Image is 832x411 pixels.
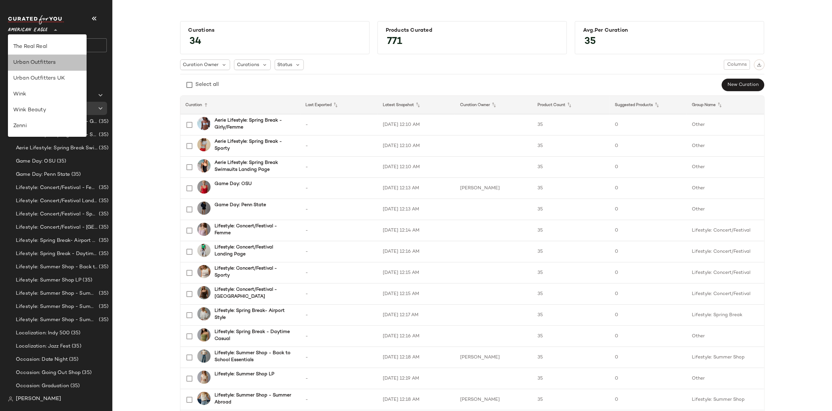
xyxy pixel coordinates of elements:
span: (35) [81,369,92,377]
td: 0 [610,389,687,410]
span: Lifestyle: Summer Shop - Summer Internship [16,303,98,311]
span: (35) [70,343,81,350]
td: [DATE] 12:10 AM [377,114,455,135]
div: Urban Outfitters UK [13,75,81,83]
span: (35) [98,224,108,231]
img: 0301_6079_106_of [197,265,211,278]
div: Curations [188,27,361,34]
span: Localization: Indy 500 [16,329,70,337]
b: Lifestyle: Summer Shop - Summer Abroad [215,392,293,406]
td: [DATE] 12:16 AM [377,326,455,347]
td: - [300,368,378,389]
span: (35) [98,263,108,271]
span: Curations [237,61,259,68]
img: 2161_1707_345_of [197,244,211,257]
div: Select all [196,81,219,89]
span: (35) [98,290,108,297]
td: Other [687,368,764,389]
div: Products Curated [386,27,559,34]
td: - [300,305,378,326]
span: Occasion: Date Night [16,356,68,363]
b: Aerie Lifestyle: Spring Break Swimsuits Landing Page [215,159,293,173]
td: 35 [532,347,610,368]
img: 5494_3646_012_of [197,138,211,151]
td: [DATE] 12:15 AM [377,283,455,305]
td: Other [687,135,764,157]
img: 3171_6241_309_of [197,328,211,342]
span: Game Day: Penn State [16,171,70,178]
th: Latest Snapshot [377,96,455,114]
span: (35) [98,210,108,218]
td: [DATE] 12:13 AM [377,199,455,220]
span: (35) [98,250,108,258]
td: Other [687,114,764,135]
span: Occasion: Graduation [16,382,69,390]
td: [PERSON_NAME] [455,178,532,199]
button: New Curation [722,79,764,91]
span: Lifestyle: Concert/Festival - Sporty [16,210,98,218]
td: [DATE] 12:18 AM [377,347,455,368]
th: Curation [180,96,300,114]
span: Aerie Lifestyle: Spring Break Swimsuits Landing Page [16,144,98,152]
div: The Real Real [13,43,81,51]
td: 0 [610,305,687,326]
img: 2351_6057_577_of [197,223,211,236]
span: Lifestyle: Spring Break - Daytime Casual [16,250,98,258]
img: 2370_1052_106_of [197,350,211,363]
button: Columns [724,60,750,70]
span: (35) [98,131,108,139]
td: 0 [610,262,687,283]
span: Lifestyle: Summer Shop - Summer Abroad [16,290,98,297]
span: Status [278,61,293,68]
span: (35) [70,329,81,337]
div: Wink [13,91,81,98]
td: Lifestyle: Concert/Festival [687,262,764,283]
td: [DATE] 12:16 AM [377,241,455,262]
td: - [300,283,378,305]
img: cfy_white_logo.C9jOOHJF.svg [8,15,64,24]
span: 34 [183,30,208,54]
div: undefined-list [8,34,87,137]
span: New Curation [727,82,759,88]
td: - [300,114,378,135]
td: 0 [610,114,687,135]
img: 1531_5958_106_of [197,392,211,405]
span: (35) [70,171,81,178]
b: Lifestyle: Concert/Festival - [GEOGRAPHIC_DATA] [215,286,293,300]
span: Lifestyle: Summer Shop - Summer Study Sessions [16,316,98,324]
td: 35 [532,114,610,135]
b: Game Day: Penn State [215,202,266,208]
span: Localization: Jazz Fest [16,343,70,350]
span: American Eagle [8,22,48,34]
td: - [300,135,378,157]
img: 0358_6071_200_of [197,286,211,299]
td: 35 [532,157,610,178]
span: (35) [98,144,108,152]
td: - [300,199,378,220]
img: 1457_2460_410_of [197,202,211,215]
td: - [300,389,378,410]
span: (35) [98,197,108,205]
td: Other [687,157,764,178]
th: Product Count [532,96,610,114]
td: 35 [532,326,610,347]
img: 1455_2594_050_of [197,307,211,320]
td: 0 [610,347,687,368]
td: 35 [532,283,610,305]
td: [DATE] 12:15 AM [377,262,455,283]
td: [PERSON_NAME] [455,389,532,410]
div: Urban Outfitters [13,59,81,67]
span: (35) [98,118,108,126]
th: Curation Owner [455,96,532,114]
img: 0358_6077_106_of [197,371,211,384]
td: 35 [532,199,610,220]
span: (35) [68,356,79,363]
td: 0 [610,241,687,262]
b: Lifestyle: Spring Break - Daytime Casual [215,328,293,342]
td: - [300,241,378,262]
td: Other [687,199,764,220]
td: 35 [532,305,610,326]
span: Game Day: OSU [16,158,56,165]
td: - [300,347,378,368]
img: 0751_6009_073_of [197,159,211,172]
